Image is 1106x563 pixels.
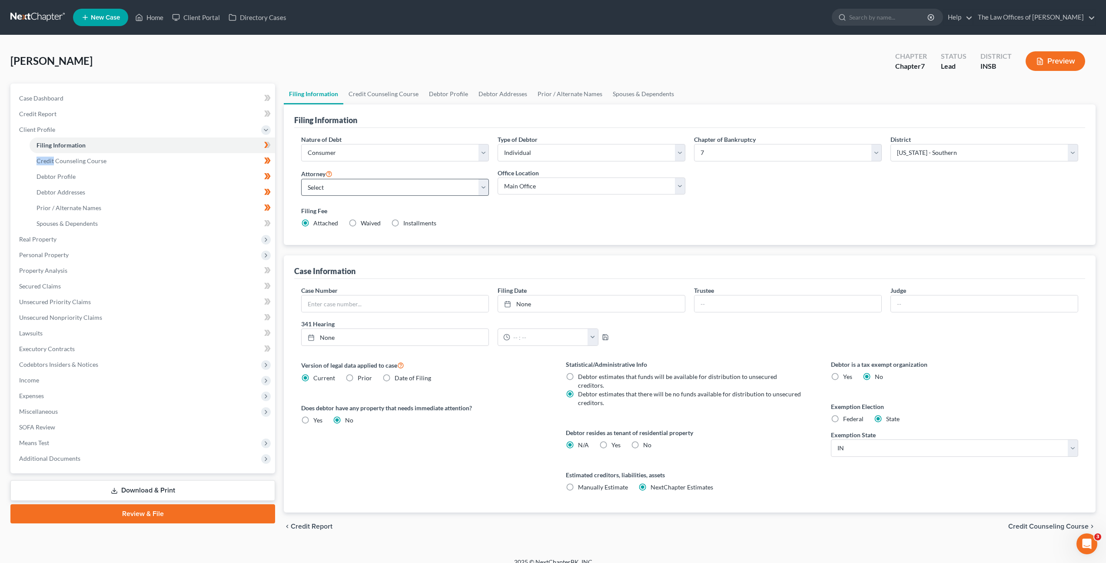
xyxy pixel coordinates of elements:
a: Debtor Profile [424,84,473,104]
span: NextChapter Estimates [651,483,713,491]
a: Secured Claims [12,278,275,294]
a: Help [943,10,973,25]
input: Enter case number... [302,295,488,312]
button: chevron_left Credit Report [284,523,332,530]
span: Lawsuits [19,329,43,337]
span: No [345,416,353,424]
i: chevron_left [284,523,291,530]
iframe: Intercom live chat [1076,533,1097,554]
span: Waived [361,219,381,227]
a: Prior / Alternate Names [30,200,275,216]
span: Debtor Addresses [37,188,85,196]
span: State [886,415,900,422]
div: Chapter [895,61,927,71]
span: No [643,441,651,449]
span: Prior / Alternate Names [37,204,101,211]
a: SOFA Review [12,419,275,435]
a: Spouses & Dependents [608,84,679,104]
span: Miscellaneous [19,408,58,415]
a: Property Analysis [12,263,275,278]
div: Chapter [895,51,927,61]
label: Exemption State [831,430,876,439]
span: Secured Claims [19,282,61,290]
a: Credit Counseling Course [343,84,424,104]
label: Judge [890,286,906,295]
a: None [498,295,685,312]
span: Attached [313,219,338,227]
span: 3 [1094,533,1101,540]
button: Preview [1026,51,1085,71]
a: Unsecured Priority Claims [12,294,275,310]
input: Search by name... [849,9,929,25]
a: Case Dashboard [12,90,275,106]
label: Exemption Election [831,402,1078,411]
label: Nature of Debt [301,135,342,144]
label: 341 Hearing [297,319,690,328]
input: -- : -- [510,329,588,345]
span: Manually Estimate [578,483,628,491]
span: Prior [358,374,372,382]
label: Chapter of Bankruptcy [694,135,756,144]
span: Codebtors Insiders & Notices [19,361,98,368]
a: Credit Counseling Course [30,153,275,169]
span: Federal [843,415,864,422]
label: Type of Debtor [498,135,538,144]
a: Debtor Addresses [473,84,532,104]
div: Lead [941,61,967,71]
input: -- [694,295,881,312]
div: Filing Information [294,115,357,125]
span: Yes [843,373,852,380]
span: Credit Report [291,523,332,530]
a: Client Portal [168,10,224,25]
a: Directory Cases [224,10,291,25]
span: New Case [91,14,120,21]
span: Current [313,374,335,382]
span: Credit Report [19,110,56,117]
div: Status [941,51,967,61]
a: Lawsuits [12,325,275,341]
span: Real Property [19,235,56,243]
span: Personal Property [19,251,69,258]
a: Filing Information [30,137,275,153]
div: INSB [980,61,1012,71]
label: District [890,135,911,144]
span: Credit Counseling Course [1008,523,1089,530]
span: Debtor estimates that funds will be available for distribution to unsecured creditors. [578,373,777,389]
span: Filing Information [37,141,86,149]
span: Credit Counseling Course [37,157,106,164]
span: Expenses [19,392,44,399]
span: Income [19,376,39,384]
label: Attorney [301,168,332,179]
button: Credit Counseling Course chevron_right [1008,523,1096,530]
span: Property Analysis [19,267,67,274]
a: Download & Print [10,480,275,501]
input: -- [891,295,1078,312]
a: Filing Information [284,84,343,104]
i: chevron_right [1089,523,1096,530]
label: Filing Date [498,286,527,295]
a: Credit Report [12,106,275,122]
a: The Law Offices of [PERSON_NAME] [973,10,1095,25]
span: N/A [578,441,589,449]
span: [PERSON_NAME] [10,54,93,67]
span: Debtor estimates that there will be no funds available for distribution to unsecured creditors. [578,390,801,406]
a: Unsecured Nonpriority Claims [12,310,275,325]
label: Debtor is a tax exempt organization [831,360,1078,369]
span: Executory Contracts [19,345,75,352]
label: Version of legal data applied to case [301,360,548,370]
label: Does debtor have any property that needs immediate attention? [301,403,548,412]
div: Case Information [294,266,355,276]
span: Unsecured Nonpriority Claims [19,314,102,321]
div: District [980,51,1012,61]
span: No [875,373,883,380]
span: SOFA Review [19,423,55,431]
a: Debtor Profile [30,169,275,184]
a: Review & File [10,504,275,523]
span: Additional Documents [19,455,80,462]
label: Trustee [694,286,714,295]
span: Date of Filing [395,374,431,382]
span: Means Test [19,439,49,446]
span: Yes [313,416,322,424]
span: Installments [403,219,436,227]
label: Statistical/Administrative Info [566,360,813,369]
